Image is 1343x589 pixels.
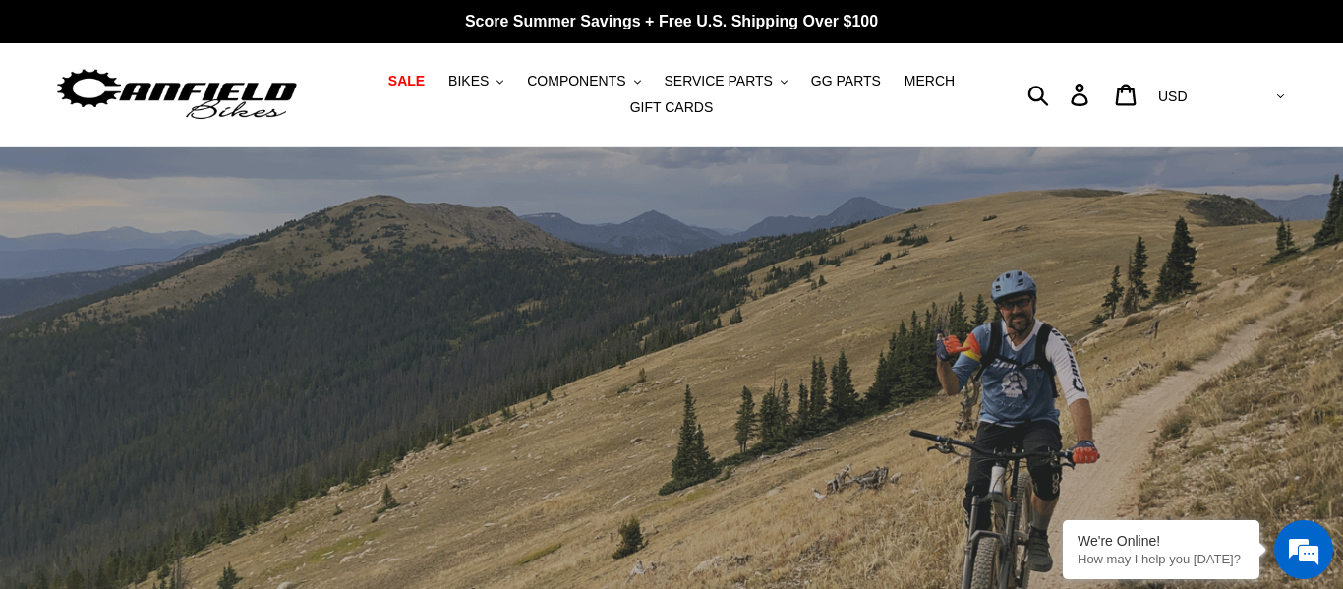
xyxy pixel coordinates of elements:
[388,73,425,89] span: SALE
[811,73,881,89] span: GG PARTS
[1078,533,1245,549] div: We're Online!
[664,73,772,89] span: SERVICE PARTS
[448,73,489,89] span: BIKES
[630,99,714,116] span: GIFT CARDS
[895,68,964,94] a: MERCH
[1078,552,1245,566] p: How may I help you today?
[654,68,796,94] button: SERVICE PARTS
[438,68,513,94] button: BIKES
[620,94,724,121] a: GIFT CARDS
[54,64,300,126] img: Canfield Bikes
[379,68,435,94] a: SALE
[527,73,625,89] span: COMPONENTS
[905,73,955,89] span: MERCH
[517,68,650,94] button: COMPONENTS
[801,68,891,94] a: GG PARTS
